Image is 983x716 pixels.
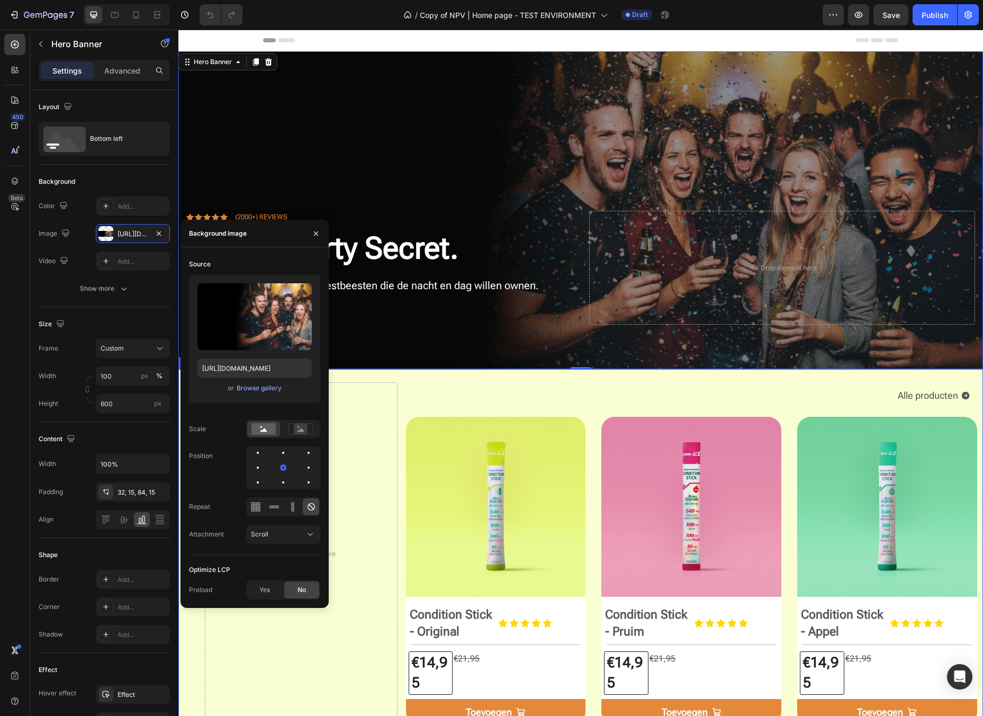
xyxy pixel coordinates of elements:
[423,387,603,567] a: Condition Stick - Pruim
[420,10,596,21] span: Copy of NPV | Home page - TEST ENVIRONMENT
[154,399,161,407] span: px
[118,257,167,266] div: Add...
[621,576,709,612] h2: Condition Stick - Appel
[707,353,805,379] a: Alle producten
[913,4,957,25] button: Publish
[96,366,170,386] input: px%
[118,690,167,700] div: Effect
[415,10,418,21] span: /
[39,487,63,497] div: Padding
[200,4,242,25] div: Undo/Redo
[232,622,274,665] div: €14,95
[39,550,58,560] div: Shape
[470,622,603,637] div: €21,95
[236,383,282,393] button: Browse gallery
[246,525,320,544] button: Scroll
[483,676,529,689] div: Toevoegen
[39,515,53,524] div: Align
[118,229,148,239] div: [URL][DOMAIN_NAME]
[118,202,167,211] div: Add...
[947,664,972,690] div: Open Intercom Messenger
[96,454,169,473] input: Auto
[197,359,312,378] input: https://example.com/image.jpg
[39,630,63,639] div: Shadow
[297,585,306,595] span: No
[189,530,224,539] div: Attachment
[39,344,58,353] label: Frame
[2,328,20,338] div: Row
[39,227,72,241] div: Image
[230,576,318,612] h2: Condition Stick - Original
[619,387,799,567] a: Condition Stick - Appel
[8,194,25,202] div: Beta
[39,665,57,675] div: Effect
[138,370,151,382] button: %
[101,520,157,529] div: Drop element here
[228,382,234,395] span: or
[189,451,213,461] div: Position
[118,603,167,612] div: Add...
[287,676,333,689] div: Toevoegen
[39,399,58,408] label: Height
[228,387,408,567] a: Condition Stick - Original
[423,669,603,695] button: Toevoegen
[632,10,648,20] span: Draft
[39,459,56,469] div: Width
[719,359,780,372] p: Alle producten
[679,676,725,689] div: Toevoegen
[428,622,470,665] div: €14,95
[259,585,270,595] span: Yes
[153,370,166,382] button: px
[51,38,141,50] p: Hero Banner
[141,371,148,381] div: px
[39,575,59,584] div: Border
[39,254,70,268] div: Video
[882,11,900,20] span: Save
[118,630,167,640] div: Add...
[101,344,124,353] span: Custom
[39,602,60,612] div: Corner
[69,8,74,21] p: 7
[237,383,282,393] div: Browse gallery
[96,339,170,358] button: Custom
[624,622,665,665] div: €14,95
[189,229,247,238] div: Background image
[39,100,74,114] div: Layout
[4,4,79,25] button: 7
[39,688,76,698] div: Hover effect
[274,622,407,637] div: €21,95
[873,4,908,25] button: Save
[189,424,206,434] div: Scale
[228,669,408,695] button: Toevoegen
[13,28,56,37] div: Hero Banner
[80,283,129,294] div: Show more
[619,669,799,695] button: Toevoegen
[96,394,170,413] input: px
[118,488,167,497] div: 32, 15, 84, 15
[251,530,268,538] span: Scroll
[189,259,211,269] div: Source
[189,585,212,595] div: Preload
[178,30,983,716] iframe: Design area
[666,622,799,637] div: €21,95
[39,177,75,186] div: Background
[52,65,82,76] p: Settings
[189,565,230,575] div: Optimize LCP
[118,575,167,585] div: Add...
[582,234,638,243] div: Drop element here
[922,10,948,21] div: Publish
[10,113,25,121] div: 450
[426,576,513,612] h2: Condition Stick - Pruim
[39,279,170,298] button: Show more
[189,502,210,512] div: Repeat
[39,432,77,446] div: Content
[197,283,312,350] img: preview-image
[156,371,163,381] div: %
[39,371,56,381] label: Width
[39,317,67,332] div: Size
